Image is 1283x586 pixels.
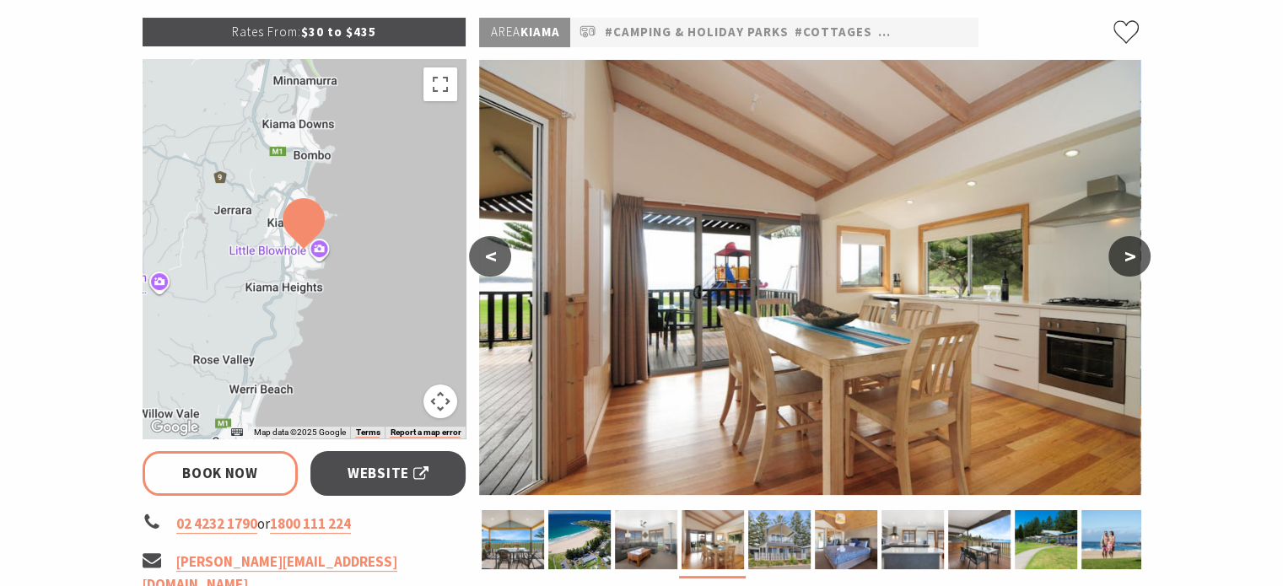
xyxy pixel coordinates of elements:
[490,24,520,40] span: Area
[479,18,570,47] p: Kiama
[881,510,944,569] img: Full size kitchen in Cabin 12
[232,24,301,40] span: Rates From:
[615,510,677,569] img: Lounge room in Cabin 12
[482,510,544,569] img: Kendalls on the Beach Holiday Park
[1081,510,1144,569] img: Kendalls Beach
[682,510,744,569] img: Kendalls on the Beach Holiday Park
[815,510,877,569] img: Kendalls on the Beach Holiday Park
[548,510,611,569] img: Aerial view of Kendalls on the Beach Holiday Park
[310,451,466,496] a: Website
[270,514,351,534] a: 1800 111 224
[176,514,257,534] a: 02 4232 1790
[348,462,429,485] span: Website
[748,510,811,569] img: Kendalls on the Beach Holiday Park
[147,417,202,438] img: Google
[479,60,1140,495] img: Kendalls on the Beach Holiday Park
[794,22,871,43] a: #Cottages
[390,427,461,438] a: Report a map error
[604,22,788,43] a: #Camping & Holiday Parks
[143,451,299,496] a: Book Now
[423,67,457,101] button: Toggle fullscreen view
[1015,510,1077,569] img: Beachfront cabins at Kendalls on the Beach Holiday Park
[143,513,466,535] li: or
[877,22,975,43] a: #Pet Friendly
[1108,236,1151,277] button: >
[147,417,202,438] a: Open this area in Google Maps (opens a new window)
[469,236,511,277] button: <
[355,427,380,438] a: Terms (opens in new tab)
[948,510,1011,569] img: Enjoy the beachfront view in Cabin 12
[231,427,243,438] button: Keyboard shortcuts
[253,427,345,437] span: Map data ©2025 Google
[143,18,466,46] p: $30 to $435
[423,384,457,418] button: Map camera controls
